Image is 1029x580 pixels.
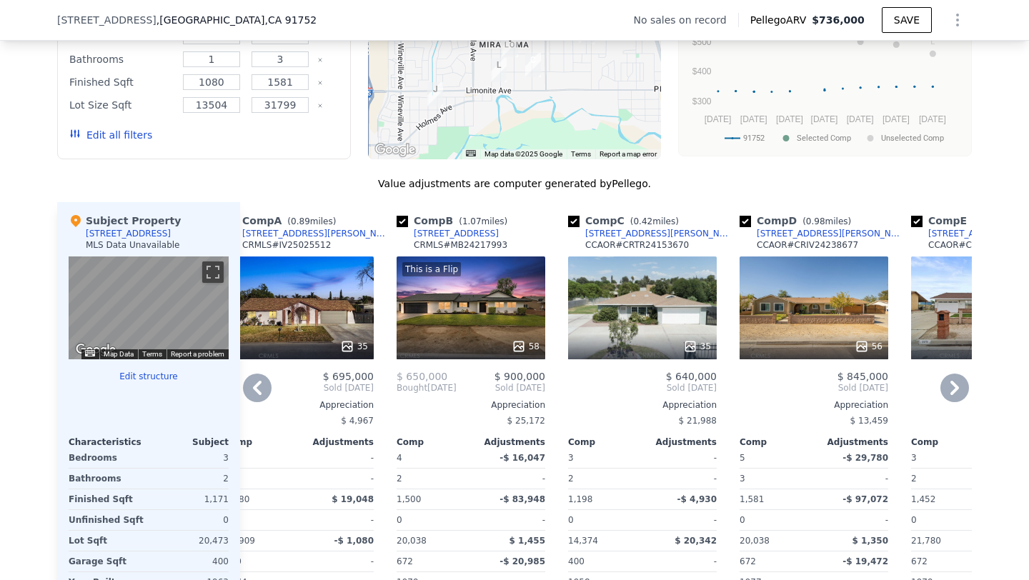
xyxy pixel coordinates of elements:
[474,510,545,530] div: -
[679,416,717,426] span: $ 21,988
[568,515,574,525] span: 0
[568,494,592,504] span: 1,198
[568,228,734,239] a: [STREET_ADDRESS][PERSON_NAME]
[930,37,935,46] text: L
[474,469,545,489] div: -
[499,453,545,463] span: -$ 16,047
[812,14,865,26] span: $736,000
[225,469,297,489] div: 1
[397,453,402,463] span: 4
[692,66,712,76] text: $400
[797,134,851,143] text: Selected Comp
[69,256,229,359] div: Map
[911,214,1027,228] div: Comp E
[372,141,419,159] img: Google
[340,339,368,354] div: 35
[142,350,162,358] a: Terms (opens in new tab)
[69,531,146,551] div: Lot Sqft
[757,239,858,251] div: CCAOR # CRIV24238677
[69,510,146,530] div: Unfinished Sqft
[740,228,905,239] a: [STREET_ADDRESS][PERSON_NAME]
[568,382,717,394] span: Sold [DATE]
[397,399,545,411] div: Appreciation
[86,228,171,239] div: [STREET_ADDRESS]
[225,228,391,239] a: [STREET_ADDRESS][PERSON_NAME]
[397,436,471,448] div: Comp
[692,37,712,47] text: $500
[740,515,745,525] span: 0
[683,339,711,354] div: 35
[471,436,545,448] div: Adjustments
[225,399,374,411] div: Appreciation
[225,436,299,448] div: Comp
[282,216,342,226] span: ( miles)
[837,371,888,382] span: $ 845,000
[911,436,985,448] div: Comp
[797,216,857,226] span: ( miles)
[397,382,427,394] span: Bought
[633,13,737,27] div: No sales on record
[585,228,734,239] div: [STREET_ADDRESS][PERSON_NAME]
[332,494,374,504] span: $ 19,048
[397,382,457,394] div: [DATE]
[911,536,941,546] span: 21,780
[568,536,598,546] span: 14,374
[740,382,888,394] span: Sold [DATE]
[151,551,229,571] div: 400
[484,150,562,158] span: Map data ©2025 Google
[911,515,917,525] span: 0
[645,469,717,489] div: -
[568,469,640,489] div: 2
[675,536,717,546] span: $ 20,342
[525,53,541,77] div: 6026 Dodd St
[568,436,642,448] div: Comp
[705,114,732,124] text: [DATE]
[882,7,932,33] button: SAVE
[806,216,825,226] span: 0.98
[847,114,874,124] text: [DATE]
[881,134,944,143] text: Unselected Comp
[225,536,255,546] span: 20,909
[69,128,152,142] button: Edit all filters
[692,96,712,106] text: $300
[642,436,717,448] div: Adjustments
[414,228,499,239] div: [STREET_ADDRESS]
[750,13,812,27] span: Pellego ARV
[72,341,119,359] img: Google
[666,371,717,382] span: $ 640,000
[242,228,391,239] div: [STREET_ADDRESS][PERSON_NAME]
[264,14,317,26] span: , CA 91752
[151,469,229,489] div: 2
[302,510,374,530] div: -
[151,510,229,530] div: 0
[317,103,323,109] button: Clear
[743,134,765,143] text: 91752
[776,114,803,124] text: [DATE]
[397,536,427,546] span: 20,038
[317,57,323,63] button: Clear
[911,453,917,463] span: 3
[499,494,545,504] span: -$ 83,948
[571,150,591,158] a: Terms (opens in new tab)
[740,494,764,504] span: 1,581
[69,371,229,382] button: Edit structure
[855,339,883,354] div: 56
[414,239,507,251] div: CRMLS # MB24217993
[397,494,421,504] span: 1,500
[645,448,717,468] div: -
[402,262,461,276] div: This is a Flip
[645,551,717,571] div: -
[104,349,134,359] button: Map Data
[299,436,374,448] div: Adjustments
[302,551,374,571] div: -
[149,436,229,448] div: Subject
[842,453,888,463] span: -$ 29,780
[57,13,156,27] span: [STREET_ADDRESS]
[585,239,689,251] div: CCAOR # CRTR24153670
[740,453,745,463] span: 5
[494,371,545,382] span: $ 900,000
[883,114,910,124] text: [DATE]
[502,33,518,57] div: 10520 58th St
[156,13,317,27] span: , [GEOGRAPHIC_DATA]
[151,489,229,509] div: 1,171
